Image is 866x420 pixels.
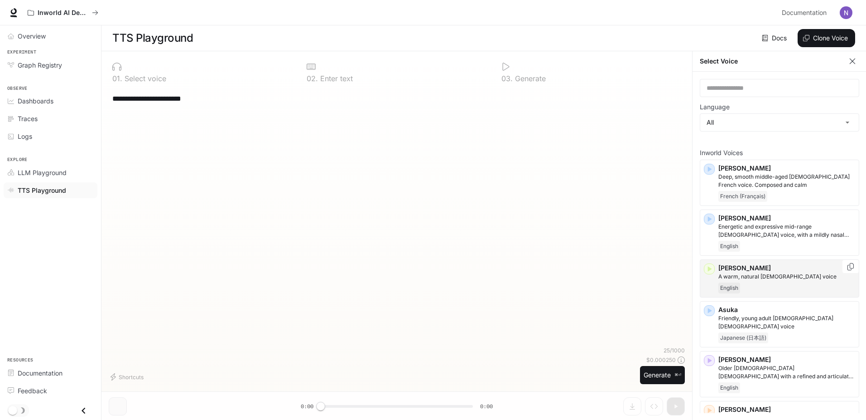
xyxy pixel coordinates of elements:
[846,263,855,270] button: Copy Voice ID
[4,182,97,198] a: TTS Playground
[109,370,147,384] button: Shortcuts
[4,93,97,109] a: Dashboards
[501,75,513,82] p: 0 3 .
[718,173,855,189] p: Deep, smooth middle-aged male French voice. Composed and calm
[18,60,62,70] span: Graph Registry
[112,75,122,82] p: 0 1 .
[318,75,353,82] p: Enter text
[718,273,855,281] p: A warm, natural female voice
[798,29,855,47] button: Clone Voice
[718,305,855,314] p: Asuka
[718,405,855,414] p: [PERSON_NAME]
[718,191,767,202] span: French (Français)
[18,96,53,106] span: Dashboards
[24,4,102,22] button: All workspaces
[718,241,740,252] span: English
[718,355,855,364] p: [PERSON_NAME]
[18,132,32,141] span: Logs
[112,29,193,47] h1: TTS Playground
[718,283,740,293] span: English
[18,368,63,378] span: Documentation
[840,6,852,19] img: User avatar
[18,31,46,41] span: Overview
[674,372,681,378] p: ⌘⏎
[700,104,730,110] p: Language
[700,150,859,156] p: Inworld Voices
[640,366,685,385] button: Generate⌘⏎
[73,401,94,420] button: Close drawer
[700,114,859,131] div: All
[718,164,855,173] p: [PERSON_NAME]
[513,75,546,82] p: Generate
[4,128,97,144] a: Logs
[718,214,855,223] p: [PERSON_NAME]
[718,382,740,393] span: English
[18,168,67,177] span: LLM Playground
[4,365,97,381] a: Documentation
[718,223,855,239] p: Energetic and expressive mid-range male voice, with a mildly nasal quality
[18,386,47,396] span: Feedback
[122,75,166,82] p: Select voice
[760,29,790,47] a: Docs
[8,405,17,415] span: Dark mode toggle
[718,332,768,343] span: Japanese (日本語)
[4,57,97,73] a: Graph Registry
[4,383,97,399] a: Feedback
[18,114,38,123] span: Traces
[307,75,318,82] p: 0 2 .
[4,111,97,127] a: Traces
[18,186,66,195] span: TTS Playground
[4,165,97,181] a: LLM Playground
[718,364,855,381] p: Older British male with a refined and articulate voice
[837,4,855,22] button: User avatar
[718,264,855,273] p: [PERSON_NAME]
[4,28,97,44] a: Overview
[646,356,676,364] p: $ 0.000250
[664,347,685,354] p: 25 / 1000
[778,4,833,22] a: Documentation
[38,9,88,17] p: Inworld AI Demos
[782,7,827,19] span: Documentation
[718,314,855,331] p: Friendly, young adult Japanese female voice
